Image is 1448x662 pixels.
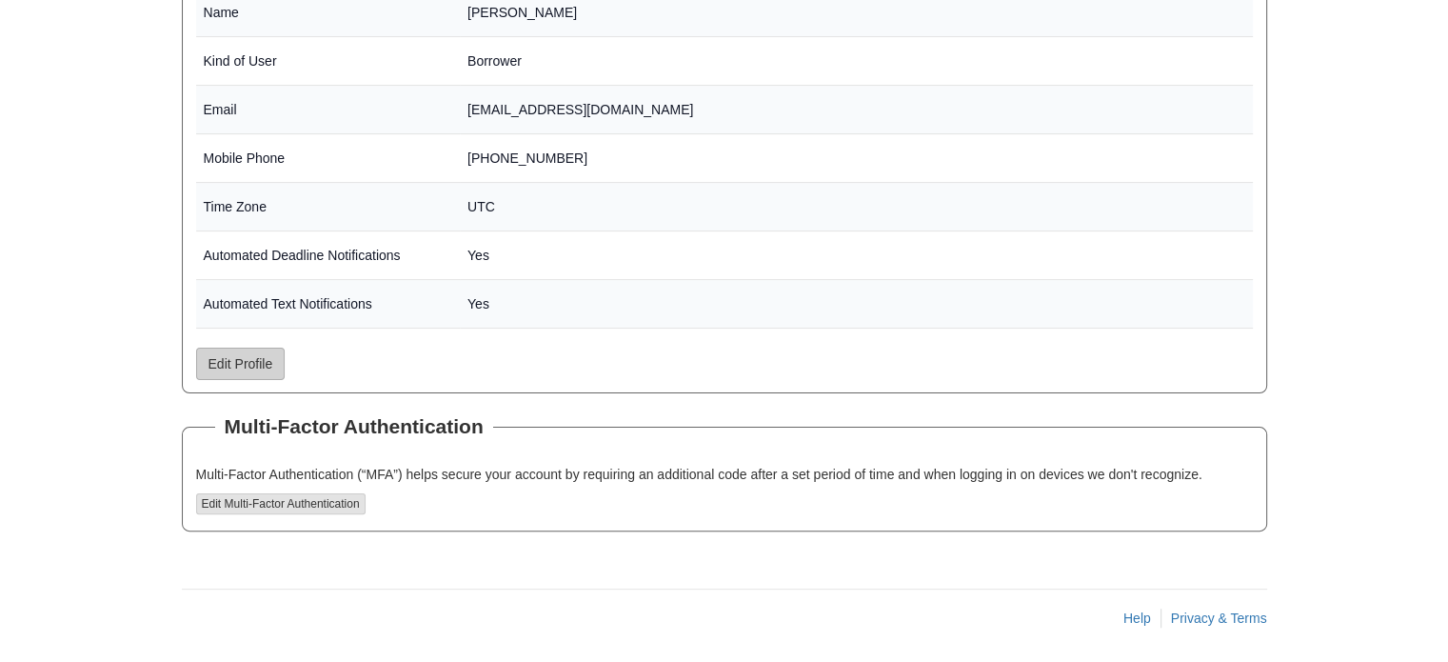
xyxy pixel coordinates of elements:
td: [EMAIL_ADDRESS][DOMAIN_NAME] [460,86,1253,134]
td: Automated Deadline Notifications [196,231,461,280]
td: Yes [460,231,1253,280]
td: [PHONE_NUMBER] [460,134,1253,183]
td: Kind of User [196,37,461,86]
p: Multi-Factor Authentication (“MFA”) helps secure your account by requiring an additional code aft... [196,465,1253,484]
td: UTC [460,183,1253,231]
td: Borrower [460,37,1253,86]
a: Privacy & Terms [1171,611,1267,626]
legend: Multi-Factor Authentication [215,412,493,441]
a: Help [1123,611,1151,626]
td: Mobile Phone [196,134,461,183]
td: Automated Text Notifications [196,280,461,329]
td: Email [196,86,461,134]
a: Edit Profile [196,348,286,380]
td: Yes [460,280,1253,329]
button: Edit Multi-Factor Authentication [196,493,366,514]
td: Time Zone [196,183,461,231]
